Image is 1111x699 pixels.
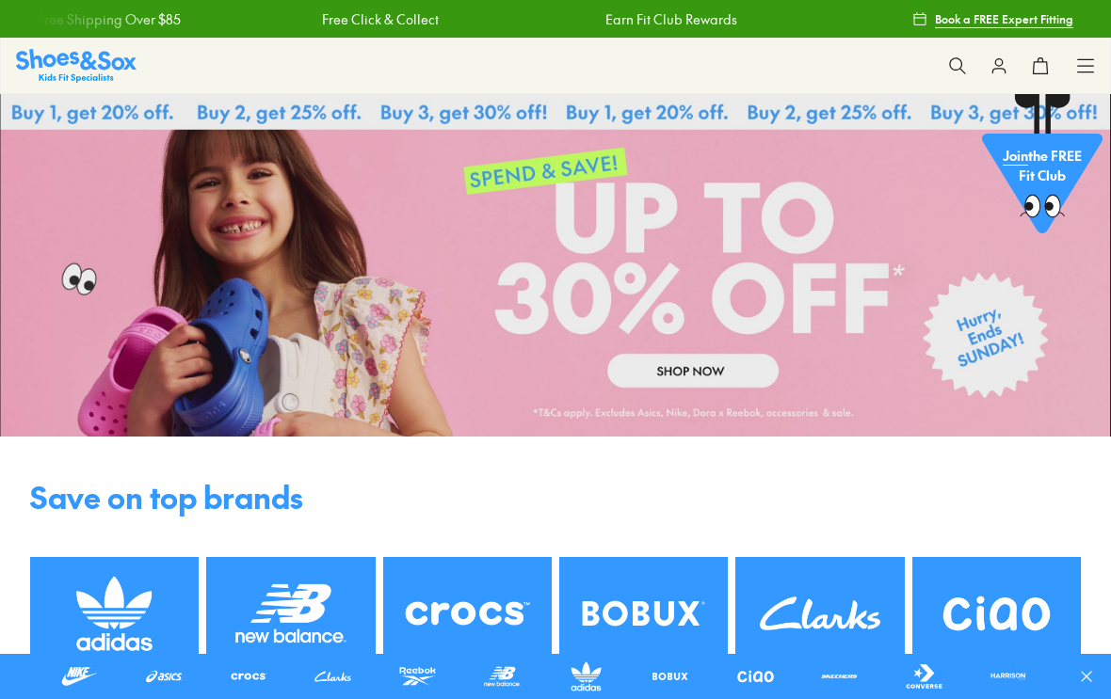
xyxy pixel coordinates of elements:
img: SNS_Logo_Responsive.svg [16,49,137,82]
a: Shoes & Sox [16,49,137,82]
img: SNS_WEBASSETS_1280x984__Brand_9_e161dee9-03f0-4e35-815c-843dea00f972.png [559,557,728,670]
img: SNS_WEBASSETS_1280x984__Brand_11_42afe9cd-2f1f-4080-b932-0c5a1492f76f.png [912,557,1081,670]
span: Join [1003,146,1028,165]
img: SNS_WEBASSETS_1280x984__Brand_8_072687a1-6812-4536-84da-40bdad0e27d7.png [206,557,375,670]
p: the FREE Fit Club [982,131,1103,200]
a: Free Click & Collect [321,9,438,29]
a: Earn Fit Club Rewards [605,9,737,29]
img: SNS_WEBASSETS_1280x984__Brand_10_3912ae85-fb3d-449b-b156-b817166d013b.png [735,557,904,670]
a: Free Shipping Over $85 [37,9,180,29]
img: SNS_WEBASSETS_1280x984__Brand_7_4d3d8e03-a91f-4015-a35e-fabdd5f06b27.png [30,557,199,670]
a: Jointhe FREE Fit Club [982,93,1103,244]
img: SNS_WEBASSETS_1280x984__Brand_6_32476e78-ec93-4883-851d-7486025e12b2.png [383,557,552,670]
a: Book a FREE Expert Fitting [912,2,1073,36]
span: Book a FREE Expert Fitting [935,10,1073,27]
